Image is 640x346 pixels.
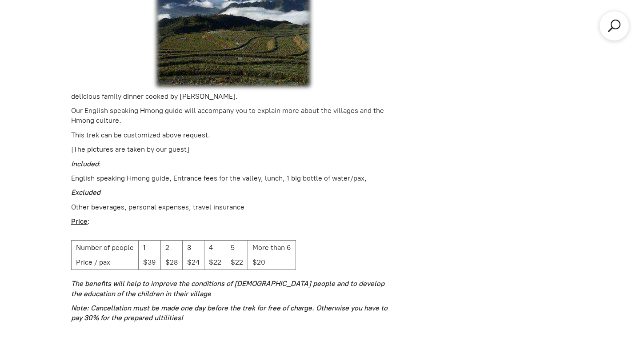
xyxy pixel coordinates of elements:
td: $22 [204,255,226,270]
td: Price / pax [72,255,139,270]
td: $22 [226,255,248,270]
a: Search products [606,18,622,34]
em: Included [71,160,99,168]
p: Our English speaking Hmong guide will accompany you to explain more about the villages and the Hm... [71,106,396,126]
p: Other beverages, personal expenses, travel insurance [71,202,396,212]
u: Price [71,217,88,225]
td: 5 [226,240,248,255]
p: : [71,217,396,226]
p: delicious family dinner cooked by [PERSON_NAME]. [71,92,396,101]
td: 4 [204,240,226,255]
p: |The pictures are taken by our guest] [71,145,396,154]
td: $24 [183,255,204,270]
p: English speaking Hmong guide, Entrance fees for the valley, lunch, 1 big bottle of water/pax, [71,173,396,183]
td: More than 6 [248,240,296,255]
td: Number of people [72,240,139,255]
td: 3 [183,240,204,255]
td: $20 [248,255,296,270]
em: ote: Cancellation must be made one day before the trek for free of charge. Otherwise you have to ... [71,304,388,322]
td: 1 [139,240,161,255]
td: $39 [139,255,161,270]
em: Excluded [71,188,100,197]
strong: N [71,304,76,312]
td: $28 [161,255,183,270]
td: 2 [161,240,183,255]
p: : [71,159,396,169]
p: This trek can be customized above request. [71,130,396,140]
strong: The benefits will help to improve the conditions of [DEMOGRAPHIC_DATA] people and to develop the ... [71,279,384,298]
